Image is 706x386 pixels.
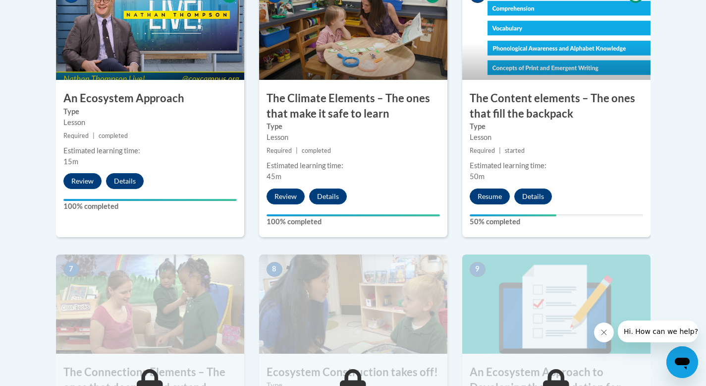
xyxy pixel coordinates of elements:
h3: Ecosystem Construction takes off! [259,365,447,380]
span: 7 [63,262,79,277]
iframe: Close message [594,322,614,342]
div: Lesson [470,132,643,143]
span: completed [302,147,331,154]
span: Required [63,132,89,139]
img: Course Image [259,255,447,354]
button: Review [63,173,102,189]
span: started [505,147,525,154]
h3: The Climate Elements – The ones that make it safe to learn [259,91,447,122]
div: Estimated learning time: [470,160,643,171]
span: | [499,147,501,154]
div: Estimated learning time: [267,160,440,171]
span: | [93,132,95,139]
span: 50m [470,172,485,181]
iframe: Message from company [618,321,698,342]
span: 15m [63,157,78,166]
button: Details [106,173,144,189]
label: Type [63,106,237,117]
h3: The Content elements – The ones that fill the backpack [462,91,651,122]
span: Required [267,147,292,154]
div: Estimated learning time: [63,145,237,156]
h3: An Ecosystem Approach [56,91,244,106]
div: Your progress [267,214,440,216]
label: 100% completed [267,216,440,227]
div: Lesson [63,117,237,128]
label: 50% completed [470,216,643,227]
label: Type [267,121,440,132]
label: 100% completed [63,201,237,212]
div: Your progress [63,199,237,201]
iframe: Button to launch messaging window [666,346,698,378]
img: Course Image [462,255,651,354]
label: Type [470,121,643,132]
button: Details [514,189,552,204]
button: Details [309,189,347,204]
span: 45m [267,172,281,181]
span: | [296,147,298,154]
span: 8 [267,262,282,277]
div: Lesson [267,132,440,143]
img: Course Image [56,255,244,354]
span: Required [470,147,495,154]
span: completed [99,132,128,139]
button: Review [267,189,305,204]
div: Your progress [470,214,556,216]
button: Resume [470,189,510,204]
span: 9 [470,262,486,277]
